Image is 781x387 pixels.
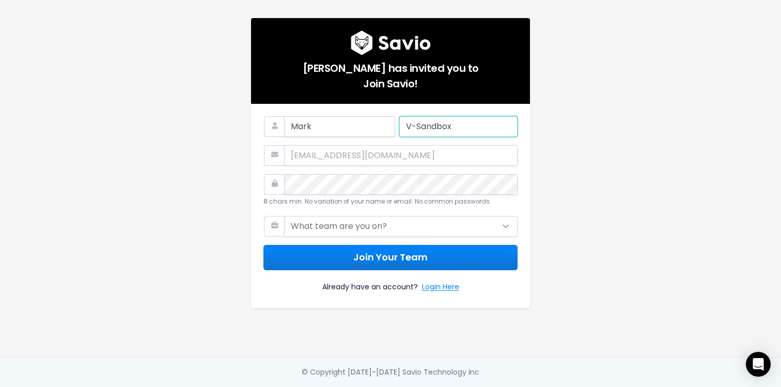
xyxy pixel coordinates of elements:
div: Already have an account? [263,270,518,296]
div: © Copyright [DATE]-[DATE] Savio Technology Inc [302,366,479,379]
h5: [PERSON_NAME] has invited you to Join Savio! [263,55,518,91]
input: Last Name [399,116,518,137]
input: First Name [284,116,395,137]
a: Login Here [422,281,459,296]
small: 8 chars min. No variation of your name or email. No common passwords. [263,197,491,206]
div: Open Intercom Messenger [746,352,771,377]
img: logo600x187.a314fd40982d.png [351,30,431,55]
button: Join Your Team [263,245,518,270]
